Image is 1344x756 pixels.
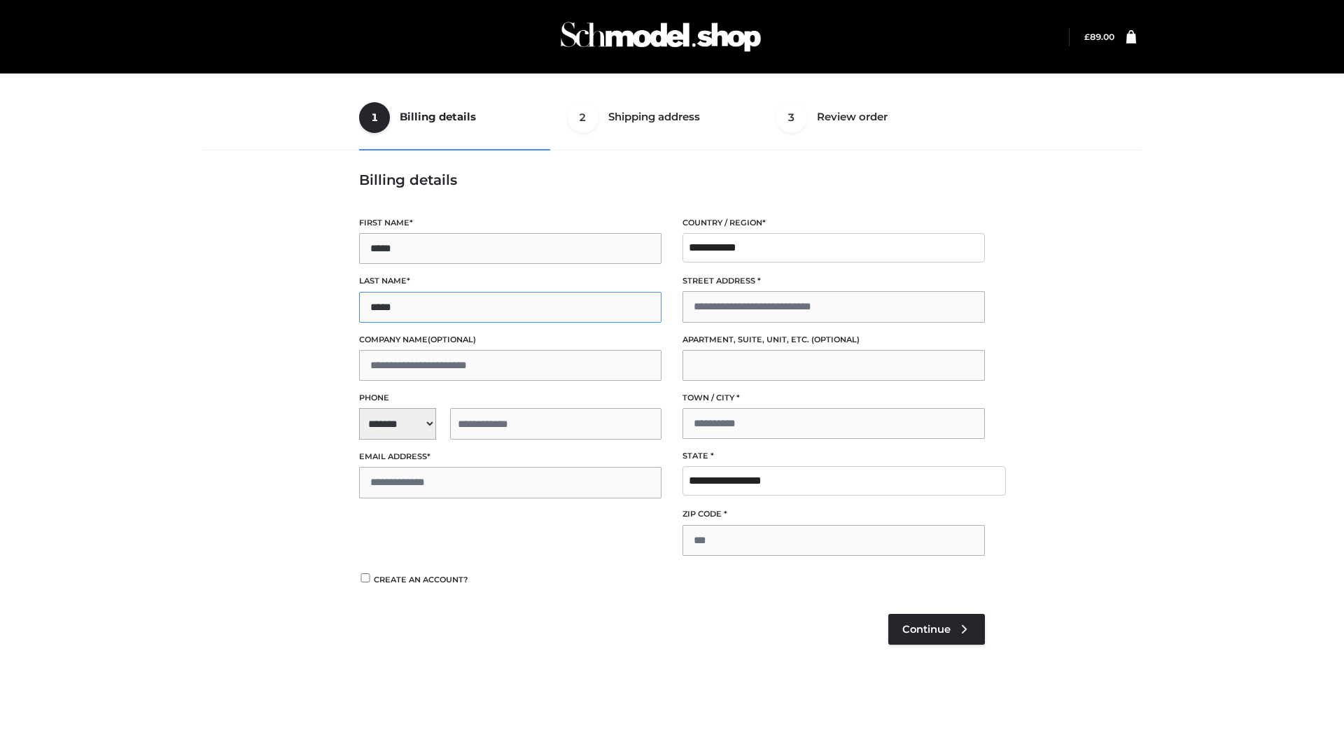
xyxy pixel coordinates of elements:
label: Email address [359,450,661,463]
span: (optional) [428,335,476,344]
label: ZIP Code [682,507,985,521]
img: Schmodel Admin 964 [556,9,766,64]
label: Phone [359,391,661,405]
label: First name [359,216,661,230]
label: Country / Region [682,216,985,230]
label: Street address [682,274,985,288]
label: State [682,449,985,463]
span: Create an account? [374,575,468,584]
label: Apartment, suite, unit, etc. [682,333,985,346]
bdi: 89.00 [1084,31,1114,42]
label: Last name [359,274,661,288]
a: Continue [888,614,985,645]
span: £ [1084,31,1090,42]
label: Town / City [682,391,985,405]
label: Company name [359,333,661,346]
span: Continue [902,623,951,636]
input: Create an account? [359,573,372,582]
a: £89.00 [1084,31,1114,42]
h3: Billing details [359,171,985,188]
span: (optional) [811,335,860,344]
